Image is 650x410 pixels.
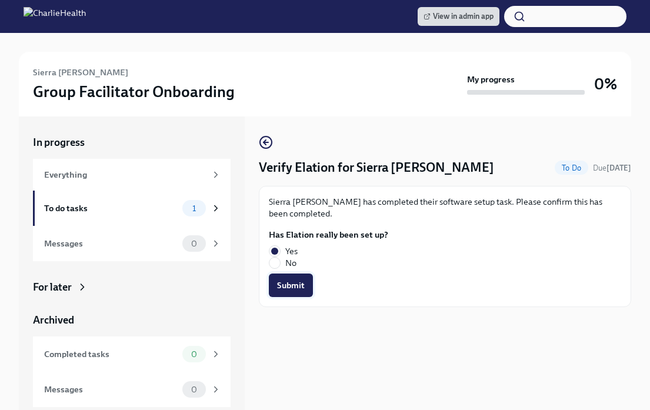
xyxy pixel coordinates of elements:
[33,336,231,372] a: Completed tasks0
[33,313,231,327] a: Archived
[184,239,204,248] span: 0
[269,229,388,241] label: Has Elation really been set up?
[33,135,231,149] a: In progress
[277,279,305,291] span: Submit
[44,168,206,181] div: Everything
[418,7,499,26] a: View in admin app
[33,159,231,191] a: Everything
[594,74,617,95] h3: 0%
[593,162,631,174] span: September 15th, 2025 09:00
[259,159,494,176] h4: Verify Elation for Sierra [PERSON_NAME]
[33,81,235,102] h3: Group Facilitator Onboarding
[285,257,296,269] span: No
[44,383,178,396] div: Messages
[44,202,178,215] div: To do tasks
[44,348,178,361] div: Completed tasks
[269,196,621,219] p: Sierra [PERSON_NAME] has completed their software setup task. Please confirm this has been comple...
[593,164,631,172] span: Due
[467,74,515,85] strong: My progress
[555,164,588,172] span: To Do
[33,280,72,294] div: For later
[606,164,631,172] strong: [DATE]
[33,191,231,226] a: To do tasks1
[285,245,298,257] span: Yes
[184,350,204,359] span: 0
[44,237,178,250] div: Messages
[33,280,231,294] a: For later
[184,385,204,394] span: 0
[185,204,203,213] span: 1
[33,372,231,407] a: Messages0
[424,11,494,22] span: View in admin app
[33,66,128,79] h6: Sierra [PERSON_NAME]
[33,226,231,261] a: Messages0
[24,7,86,26] img: CharlieHealth
[269,274,313,297] button: Submit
